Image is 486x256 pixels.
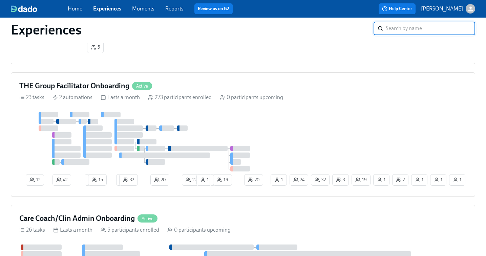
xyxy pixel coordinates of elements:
[167,226,231,234] div: 0 participants upcoming
[434,177,443,183] span: 1
[290,174,308,186] button: 24
[119,174,138,186] button: 32
[355,177,367,183] span: 19
[93,5,121,12] a: Experiences
[150,174,169,186] button: 20
[411,174,427,186] button: 1
[56,177,67,183] span: 42
[217,177,228,183] span: 19
[53,226,92,234] div: Lasts a month
[392,174,408,186] button: 2
[165,5,184,12] a: Reports
[148,94,212,101] div: 273 participants enrolled
[421,4,475,14] button: [PERSON_NAME]
[274,177,283,183] span: 1
[123,177,134,183] span: 32
[19,226,45,234] div: 26 tasks
[88,174,107,186] button: 15
[198,5,229,12] a: Review us on G2
[68,5,82,12] a: Home
[315,177,326,183] span: 32
[19,81,129,91] h4: THE Group Facilitator Onboarding
[11,5,68,12] a: dado
[373,174,389,186] button: 1
[29,177,40,183] span: 12
[52,94,92,101] div: 2 automations
[382,5,412,12] span: Help Center
[248,177,259,183] span: 20
[210,174,226,186] button: 1
[449,174,465,186] button: 1
[26,174,44,186] button: 12
[182,174,200,186] button: 22
[377,177,386,183] span: 1
[19,213,135,224] h4: Care Coach/Clin Admin Onboarding
[271,174,287,186] button: 1
[138,216,157,221] span: Active
[91,44,100,51] span: 5
[11,5,37,12] img: dado
[421,5,463,13] p: [PERSON_NAME]
[154,177,166,183] span: 20
[19,94,44,101] div: 23 tasks
[87,42,104,53] button: 5
[200,177,209,183] span: 1
[132,5,154,12] a: Moments
[386,22,475,35] input: Search by name
[196,174,213,186] button: 1
[101,94,140,101] div: Lasts a month
[415,177,424,183] span: 1
[396,177,405,183] span: 2
[244,174,263,186] button: 20
[220,94,283,101] div: 0 participants upcoming
[92,177,103,183] span: 15
[311,174,330,186] button: 32
[116,174,132,186] button: 2
[52,174,71,186] button: 42
[85,174,101,186] button: 2
[293,177,304,183] span: 24
[213,174,232,186] button: 19
[352,174,371,186] button: 19
[132,84,152,89] span: Active
[453,177,462,183] span: 1
[430,174,446,186] button: 1
[11,72,475,197] a: THE Group Facilitator OnboardingActive23 tasks 2 automations Lasts a month 273 participants enrol...
[101,226,159,234] div: 5 participants enrolled
[194,3,233,14] button: Review us on G2
[332,174,349,186] button: 3
[379,3,416,14] button: Help Center
[186,177,196,183] span: 22
[11,22,82,38] h1: Experiences
[336,177,345,183] span: 3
